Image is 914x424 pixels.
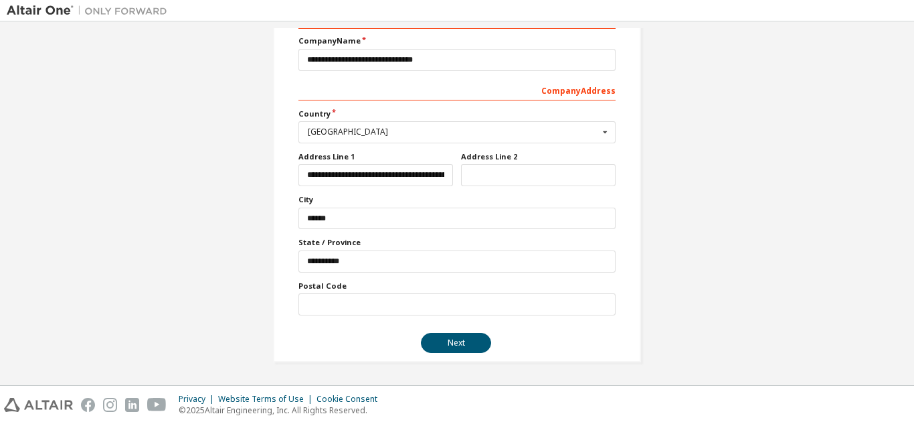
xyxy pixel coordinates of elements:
[298,79,616,100] div: Company Address
[316,394,385,405] div: Cookie Consent
[308,128,599,136] div: [GEOGRAPHIC_DATA]
[298,36,616,46] label: Company Name
[298,281,616,291] label: Postal Code
[421,333,491,353] button: Next
[298,237,616,248] label: State / Province
[147,398,167,412] img: youtube.svg
[4,398,73,412] img: altair_logo.svg
[218,394,316,405] div: Website Terms of Use
[298,109,616,119] label: Country
[298,151,453,162] label: Address Line 1
[103,398,117,412] img: instagram.svg
[179,405,385,416] p: © 2025 Altair Engineering, Inc. All Rights Reserved.
[461,151,616,162] label: Address Line 2
[298,194,616,205] label: City
[7,4,174,17] img: Altair One
[179,394,218,405] div: Privacy
[125,398,139,412] img: linkedin.svg
[81,398,95,412] img: facebook.svg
